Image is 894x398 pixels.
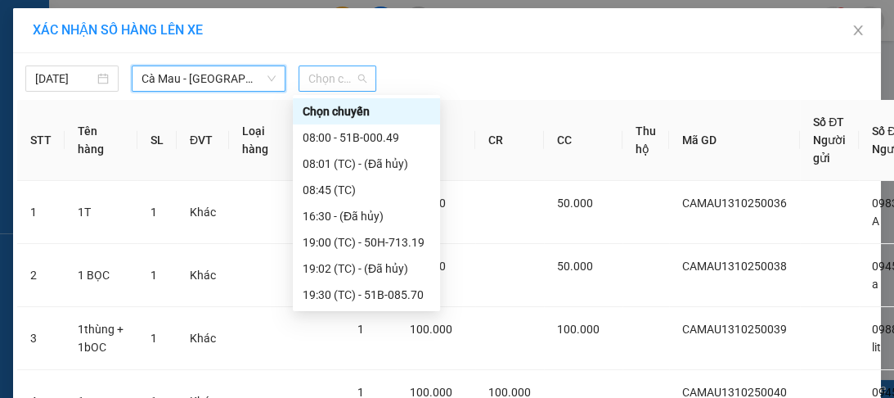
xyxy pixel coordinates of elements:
td: Khác [177,307,229,370]
div: Chọn chuyến [293,98,440,124]
span: 100.000 [557,323,600,336]
td: 1 BỌC [65,244,137,307]
th: STT [17,100,65,181]
input: 13/10/2025 [35,70,94,88]
span: 1 [150,269,157,282]
td: 3 [17,307,65,370]
span: 1 [357,323,364,336]
span: CAMAU1310250038 [682,260,787,273]
td: Khác [177,181,229,244]
th: CC [544,100,622,181]
th: ĐVT [177,100,229,181]
th: Thu hộ [622,100,669,181]
span: 50.000 [557,260,593,273]
td: Khác [177,244,229,307]
div: 19:30 (TC) - 51B-085.70 [303,286,430,304]
th: SL [137,100,177,181]
td: 1thùng + 1bOC [65,307,137,370]
th: Loại hàng [229,100,294,181]
th: Tên hàng [65,100,137,181]
span: Chọn chuyến [308,66,366,91]
td: 2 [17,244,65,307]
div: Chọn chuyến [303,102,430,120]
button: Close [835,8,881,54]
span: lit [872,341,881,354]
span: 50.000 [557,197,593,210]
div: 16:30 - (Đã hủy) [303,207,430,225]
span: XÁC NHẬN SỐ HÀNG LÊN XE [33,22,203,38]
td: 1T [65,181,137,244]
th: Mã GD [669,100,800,181]
span: 100.000 [410,323,452,336]
span: a [872,278,878,291]
div: 19:02 (TC) - (Đã hủy) [303,260,430,278]
div: 08:00 - 51B-000.49 [303,129,430,147]
span: 1 [150,332,157,345]
th: CR [475,100,544,181]
div: 08:45 (TC) [303,181,430,199]
span: down [267,74,276,84]
span: 1 [150,206,157,219]
span: close [851,24,865,37]
span: Số ĐT [813,115,844,129]
span: Người gửi [813,133,846,165]
span: CAMAU1310250036 [682,197,787,210]
td: 1 [17,181,65,244]
span: Cà Mau - Sài Gòn - Đồng Nai [142,66,276,91]
span: CAMAU1310250039 [682,323,787,336]
div: 19:00 (TC) - 50H-713.19 [303,233,430,251]
span: A [872,215,879,228]
div: 08:01 (TC) - (Đã hủy) [303,155,430,173]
